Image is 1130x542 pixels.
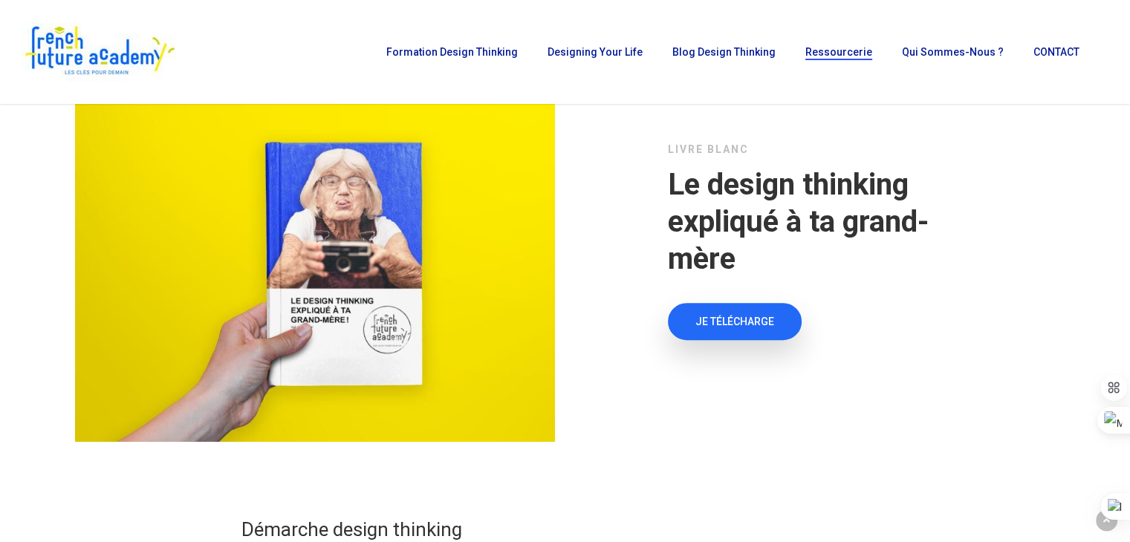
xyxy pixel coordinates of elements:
span: Designing Your Life [548,46,643,58]
span: Blog Design Thinking [672,46,776,58]
a: Qui sommes-nous ? [894,47,1011,57]
a: Ressourcerie [798,47,880,57]
a: JE TÉLÉCHARGE [668,303,802,340]
h2: Le design thinking expliqué à ta grand-mère [668,166,963,278]
a: Designing Your Life [540,47,650,57]
span: Formation Design Thinking [386,46,518,58]
h5: Livre Blanc [668,140,963,159]
a: Formation Design Thinking [379,47,525,57]
span: JE TÉLÉCHARGE [695,314,774,329]
img: French Future Academy [21,22,178,82]
a: Blog Design Thinking [665,47,783,57]
a: CONTACT [1026,47,1087,57]
span: Qui sommes-nous ? [902,46,1004,58]
span: CONTACT [1033,46,1079,58]
span: Ressourcerie [805,46,872,58]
